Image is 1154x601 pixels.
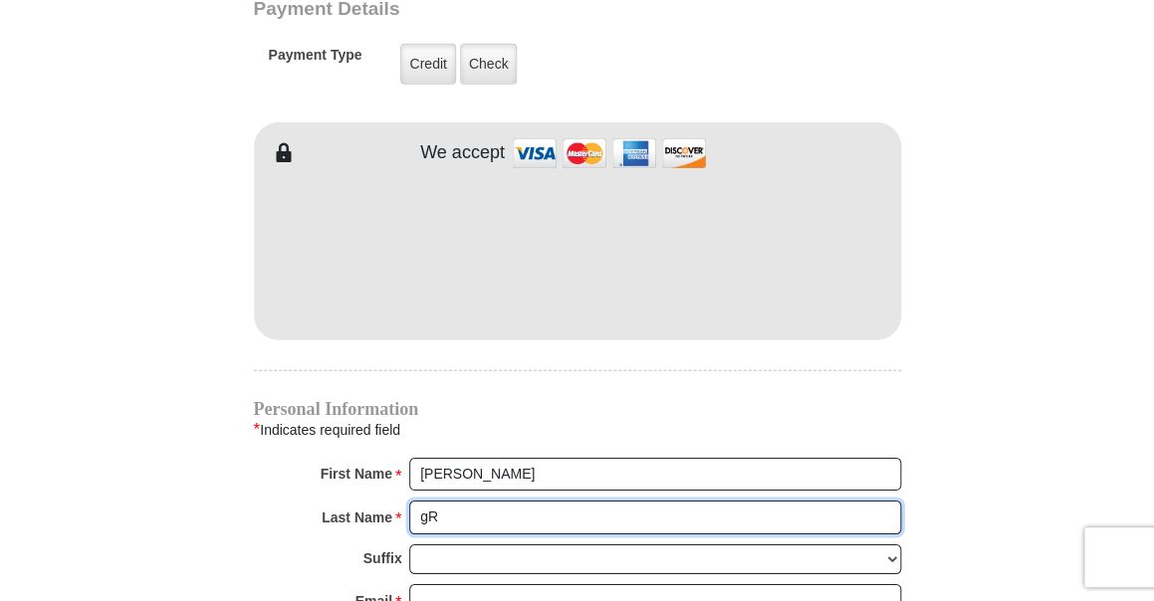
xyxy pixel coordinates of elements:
[420,142,505,164] h4: We accept
[460,44,518,85] label: Check
[322,503,392,531] strong: Last Name
[321,460,392,488] strong: First Name
[254,401,901,417] h4: Personal Information
[269,47,362,74] h5: Payment Type
[510,132,709,175] img: credit cards accepted
[254,417,901,443] div: Indicates required field
[363,544,402,572] strong: Suffix
[400,44,455,85] label: Credit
